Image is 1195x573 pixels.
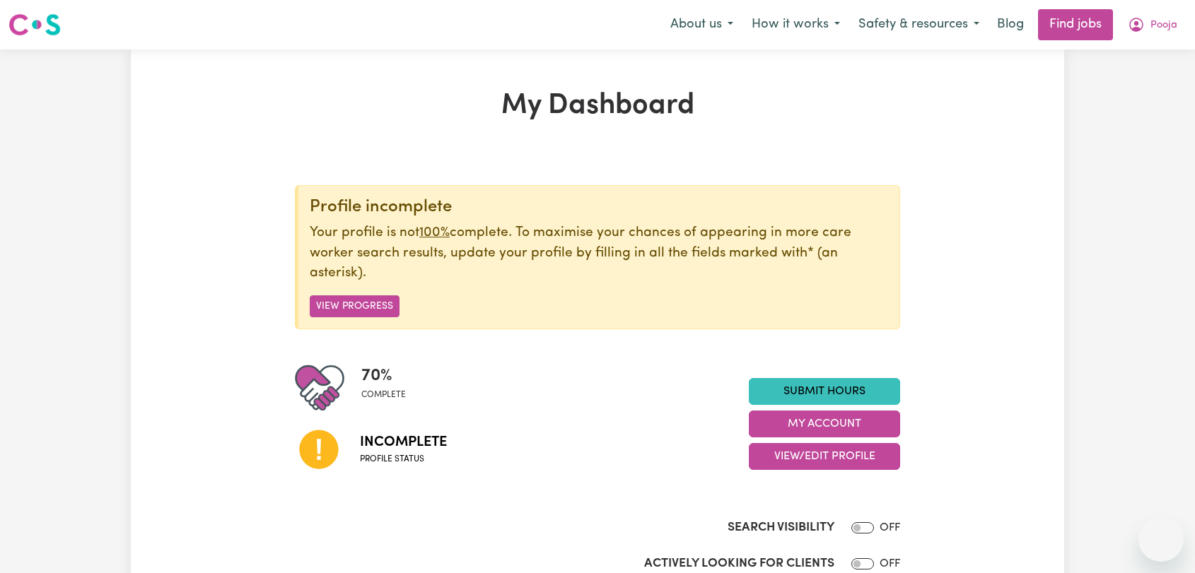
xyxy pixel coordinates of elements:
p: Your profile is not complete. To maximise your chances of appearing in more care worker search re... [310,223,888,284]
button: View Progress [310,295,400,317]
button: How it works [742,10,849,40]
a: Submit Hours [749,378,900,405]
button: About us [661,10,742,40]
iframe: Button to launch messaging window [1138,516,1184,562]
a: Blog [989,9,1032,40]
span: Pooja [1150,18,1177,33]
a: Find jobs [1038,9,1113,40]
button: Safety & resources [849,10,989,40]
span: Incomplete [360,432,447,453]
u: 100% [419,226,450,240]
span: complete [361,389,406,401]
div: Profile completeness: 70% [361,363,417,413]
button: My Account [1119,10,1187,40]
span: OFF [880,522,900,533]
span: OFF [880,558,900,569]
h1: My Dashboard [295,89,900,123]
span: 70 % [361,363,406,389]
button: My Account [749,410,900,437]
div: Profile incomplete [310,197,888,218]
img: Careseekers logo [8,12,61,37]
label: Search Visibility [728,519,834,537]
button: View/Edit Profile [749,443,900,470]
label: Actively Looking for Clients [644,555,834,573]
a: Careseekers logo [8,8,61,41]
span: Profile status [360,453,447,466]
